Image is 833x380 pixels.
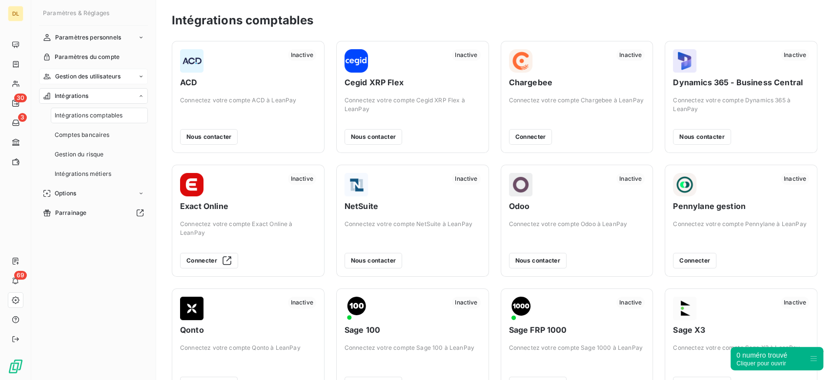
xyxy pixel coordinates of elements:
a: Intégrations comptables [51,108,148,123]
button: Nous contacter [509,253,567,268]
span: Exact Online [180,200,316,212]
span: Inactive [288,173,316,185]
span: Inactive [288,297,316,308]
span: Intégrations [55,92,88,100]
span: Connectez votre compte Exact Online à LeanPay [180,220,316,237]
button: Nous contacter [673,129,731,145]
a: Gestion du risque [51,147,148,162]
div: DL [8,6,23,21]
span: Inactive [452,297,480,308]
button: Nous contacter [345,129,402,145]
span: Inactive [616,297,645,308]
span: Connectez votre compte Qonto à LeanPay [180,343,316,352]
a: Intégrations métiers [51,166,148,182]
span: Connectez votre compte Chargebee à LeanPay [509,96,645,105]
span: Inactive [781,49,809,61]
span: Connectez votre compte NetSuite à LeanPay [345,220,481,228]
span: Connectez votre compte Pennylane à LeanPay [673,220,809,228]
span: Parrainage [55,209,87,217]
span: Inactive [781,173,809,185]
span: 3 [18,113,27,122]
span: Gestion du risque [55,150,104,159]
h3: Intégrations comptables [172,12,313,29]
span: Sage 100 [345,324,481,336]
img: Logo LeanPay [8,359,23,374]
img: ACD logo [180,49,203,73]
img: Sage X3 logo [673,297,696,320]
span: Odoo [509,200,645,212]
span: Connectez votre compte Sage X3 à LeanPay [673,343,809,352]
span: 69 [14,271,27,280]
button: Connecter [673,253,716,268]
button: Nous contacter [180,129,238,145]
img: Qonto logo [180,297,203,320]
span: NetSuite [345,200,481,212]
img: Pennylane gestion logo [673,173,696,196]
img: NetSuite logo [345,173,368,196]
span: Connectez votre compte Sage 100 à LeanPay [345,343,481,352]
span: Inactive [452,49,480,61]
img: Dynamics 365 - Business Central logo [673,49,696,73]
span: Paramètres du compte [55,53,120,61]
button: Connecter [180,253,238,268]
img: Chargebee logo [509,49,532,73]
span: Intégrations comptables [55,111,122,120]
span: Intégrations métiers [55,170,111,178]
span: Inactive [452,173,480,185]
span: Paramètres personnels [55,33,121,42]
span: Options [55,189,76,198]
button: Nous contacter [345,253,402,268]
img: Exact Online logo [180,173,203,196]
span: Sage FRP 1000 [509,324,645,336]
span: Pennylane gestion [673,200,809,212]
span: Sage X3 [673,324,809,336]
span: 30 [14,94,27,102]
img: Sage FRP 1000 logo [509,297,532,320]
span: Qonto [180,324,316,336]
a: Parrainage [39,205,148,221]
span: ACD [180,76,316,88]
span: Connectez votre compte Cegid XRP Flex à LeanPay [345,96,481,114]
span: Gestion des utilisateurs [55,72,121,81]
span: Paramètres & Réglages [43,9,109,17]
a: Comptes bancaires [51,127,148,143]
img: Cegid XRP Flex logo [345,49,368,73]
span: Inactive [616,49,645,61]
img: Odoo logo [509,173,532,196]
span: Inactive [616,173,645,185]
span: Cegid XRP Flex [345,76,481,88]
a: Paramètres du compte [39,49,148,65]
span: Dynamics 365 - Business Central [673,76,809,88]
span: Inactive [781,297,809,308]
img: Sage 100 logo [345,297,368,320]
span: Comptes bancaires [55,131,110,139]
span: Connectez votre compte Dynamics 365 à LeanPay [673,96,809,114]
span: Connectez votre compte Sage 1000 à LeanPay [509,343,645,352]
span: Connectez votre compte ACD à LeanPay [180,96,316,105]
span: Connectez votre compte Odoo à LeanPay [509,220,645,228]
span: Chargebee [509,76,645,88]
span: Inactive [288,49,316,61]
button: Connecter [509,129,552,145]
